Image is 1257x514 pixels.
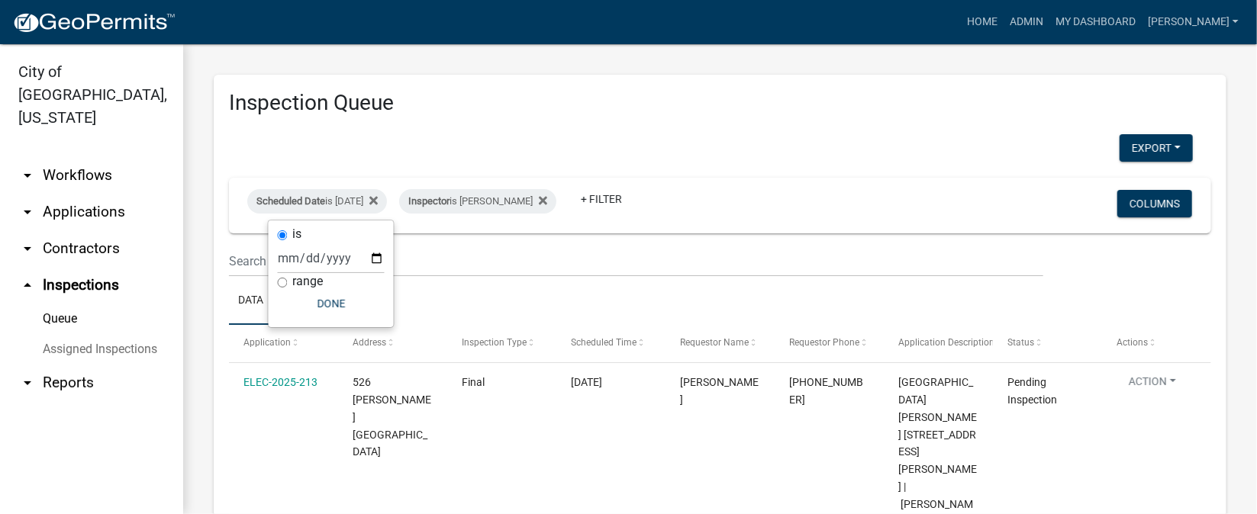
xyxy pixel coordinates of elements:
label: range [293,275,324,288]
span: Requestor Name [680,337,749,348]
a: Data [229,277,272,326]
span: Requestor Phone [789,337,859,348]
a: + Filter [569,185,634,213]
datatable-header-cell: Status [993,325,1102,361]
button: Done [278,290,385,317]
i: arrow_drop_down [18,239,37,258]
datatable-header-cell: Actions [1102,325,1211,361]
datatable-header-cell: Address [338,325,447,361]
div: is [PERSON_NAME] [399,189,556,214]
span: Application Description [898,337,994,348]
i: arrow_drop_up [18,276,37,294]
a: [PERSON_NAME] [1142,8,1245,37]
a: Home [961,8,1004,37]
span: Actions [1117,337,1148,348]
button: Export [1120,134,1193,162]
i: arrow_drop_down [18,203,37,221]
datatable-header-cell: Scheduled Time [556,325,666,361]
span: 502-807-5013 [789,376,863,406]
span: Final [462,376,485,388]
span: Application [243,337,291,348]
span: Inspector [408,195,450,207]
label: is [293,228,302,240]
span: Pending Inspection [1007,376,1057,406]
span: 526 WEBSTER BOULEVARD [353,376,431,458]
span: Address [353,337,386,348]
span: Scheduled Date [256,195,325,207]
span: Inspection Type [462,337,527,348]
h3: Inspection Queue [229,90,1211,116]
a: ELEC-2025-213 [243,376,317,388]
datatable-header-cell: Application Description [884,325,993,361]
div: [DATE] [571,374,651,391]
datatable-header-cell: Requestor Name [666,325,775,361]
datatable-header-cell: Inspection Type [447,325,556,361]
input: Search for inspections [229,246,1043,277]
span: Scheduled Time [571,337,637,348]
button: Action [1117,374,1188,396]
a: Admin [1004,8,1049,37]
i: arrow_drop_down [18,374,37,392]
a: My Dashboard [1049,8,1142,37]
span: Harold Satterly [680,376,759,406]
span: Status [1007,337,1034,348]
datatable-header-cell: Application [229,325,338,361]
div: is [DATE] [247,189,387,214]
datatable-header-cell: Requestor Phone [775,325,884,361]
button: Columns [1117,190,1192,217]
i: arrow_drop_down [18,166,37,185]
